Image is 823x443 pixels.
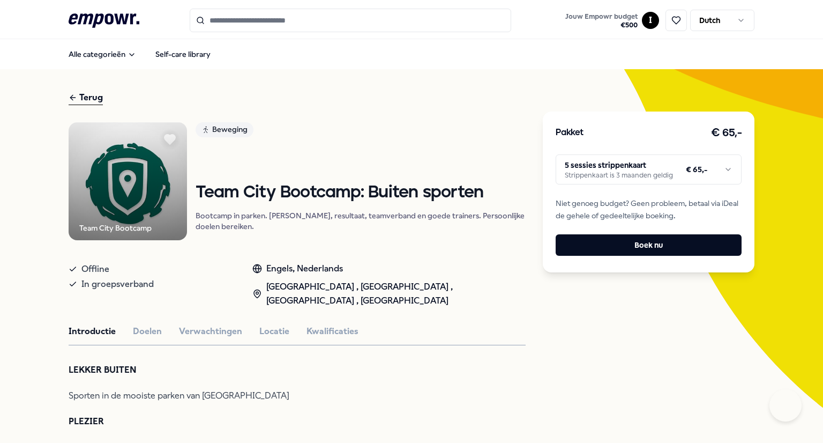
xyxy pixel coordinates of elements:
img: Product Image [69,122,187,241]
strong: LEKKER BUITEN [69,365,137,375]
button: I [642,12,659,29]
h1: Team City Bootcamp: Buiten sporten [196,183,526,202]
button: Introductie [69,324,116,338]
span: Jouw Empowr budget [565,12,638,21]
a: Self-care library [147,43,219,65]
div: Beweging [196,122,253,137]
h3: Pakket [556,126,583,140]
button: Boek nu [556,234,742,256]
a: Beweging [196,122,526,141]
div: Team City Bootcamp [79,222,152,234]
button: Alle categorieën [60,43,145,65]
button: Doelen [133,324,162,338]
p: Bootcamp in parken. [PERSON_NAME], resultaat, teamverband en goede trainers. Persoonlijke doelen ... [196,210,526,232]
strong: PLEZIER [69,416,104,426]
button: Kwalificaties [306,324,358,338]
p: Sporten in de mooiste parken van [GEOGRAPHIC_DATA] [69,388,417,403]
span: In groepsverband [81,277,154,292]
iframe: Help Scout Beacon - Open [769,389,802,422]
input: Search for products, categories or subcategories [190,9,511,32]
h3: € 65,- [711,124,742,142]
button: Locatie [259,324,289,338]
button: Jouw Empowr budget€500 [563,10,640,32]
div: [GEOGRAPHIC_DATA] , [GEOGRAPHIC_DATA] , [GEOGRAPHIC_DATA] , [GEOGRAPHIC_DATA] [252,280,526,307]
span: Offline [81,262,109,277]
button: Verwachtingen [179,324,242,338]
span: € 500 [565,21,638,29]
div: Terug [69,91,103,105]
span: Niet genoeg budget? Geen probleem, betaal via iDeal de gehele of gedeeltelijke boeking. [556,197,742,222]
nav: Main [60,43,219,65]
div: Engels, Nederlands [252,262,526,276]
a: Jouw Empowr budget€500 [561,9,642,32]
